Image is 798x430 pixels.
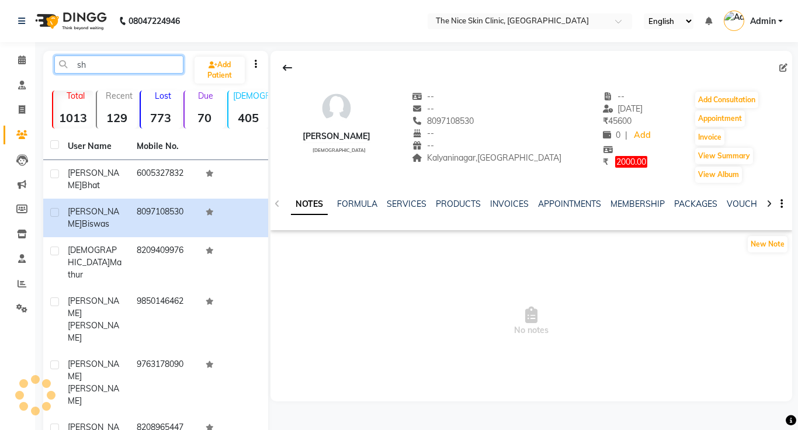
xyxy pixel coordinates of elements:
[625,129,627,141] span: |
[129,5,180,37] b: 08047224946
[695,148,753,164] button: View Summary
[412,128,434,138] span: --
[68,383,119,406] span: [PERSON_NAME]
[674,199,717,209] a: PACKAGES
[270,263,792,380] span: No notes
[233,91,269,101] p: [DEMOGRAPHIC_DATA]
[412,152,561,163] span: Kalyaninagar,[GEOGRAPHIC_DATA]
[97,110,137,125] strong: 129
[603,157,608,167] span: ₹
[727,199,773,209] a: VOUCHERS
[603,116,608,126] span: ₹
[603,130,620,140] span: 0
[412,103,434,114] span: --
[695,92,758,108] button: Add Consultation
[695,129,724,145] button: Invoice
[68,245,117,268] span: [DEMOGRAPHIC_DATA]
[102,91,137,101] p: Recent
[750,15,776,27] span: Admin
[695,167,742,183] button: View Album
[30,5,110,37] img: logo
[412,116,474,126] span: 8097108530
[387,199,426,209] a: SERVICES
[275,57,300,79] div: Back to Client
[68,168,119,190] span: [PERSON_NAME]
[58,91,93,101] p: Total
[538,199,601,209] a: APPOINTMENTS
[53,110,93,125] strong: 1013
[68,320,119,343] span: [PERSON_NAME]
[130,351,199,414] td: 9763178090
[615,156,647,168] span: 2000.00
[228,110,269,125] strong: 405
[130,133,199,160] th: Mobile No.
[695,110,745,127] button: Appointment
[490,199,529,209] a: INVOICES
[303,130,370,143] div: [PERSON_NAME]
[748,236,787,252] button: New Note
[603,91,625,102] span: --
[68,206,119,229] span: [PERSON_NAME]
[313,147,366,153] span: [DEMOGRAPHIC_DATA]
[82,180,100,190] span: Bhat
[610,199,665,209] a: MEMBERSHIP
[603,103,643,114] span: [DATE]
[603,116,632,126] span: 45600
[61,133,130,160] th: User Name
[187,91,225,101] p: Due
[130,160,199,199] td: 6005327832
[412,91,434,102] span: --
[195,57,245,84] a: Add Patient
[54,56,183,74] input: Search by Name/Mobile/Email/Code
[82,219,109,229] span: Biswas
[412,140,434,151] span: --
[436,199,481,209] a: PRODUCTS
[632,127,653,144] a: Add
[130,237,199,288] td: 8209409976
[724,11,744,31] img: Admin
[130,288,199,351] td: 9850146462
[145,91,181,101] p: Lost
[291,194,328,215] a: NOTES
[185,110,225,125] strong: 70
[130,199,199,237] td: 8097108530
[68,296,119,318] span: [PERSON_NAME]
[319,91,354,126] img: avatar
[141,110,181,125] strong: 773
[68,359,119,382] span: [PERSON_NAME]
[337,199,377,209] a: FORMULA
